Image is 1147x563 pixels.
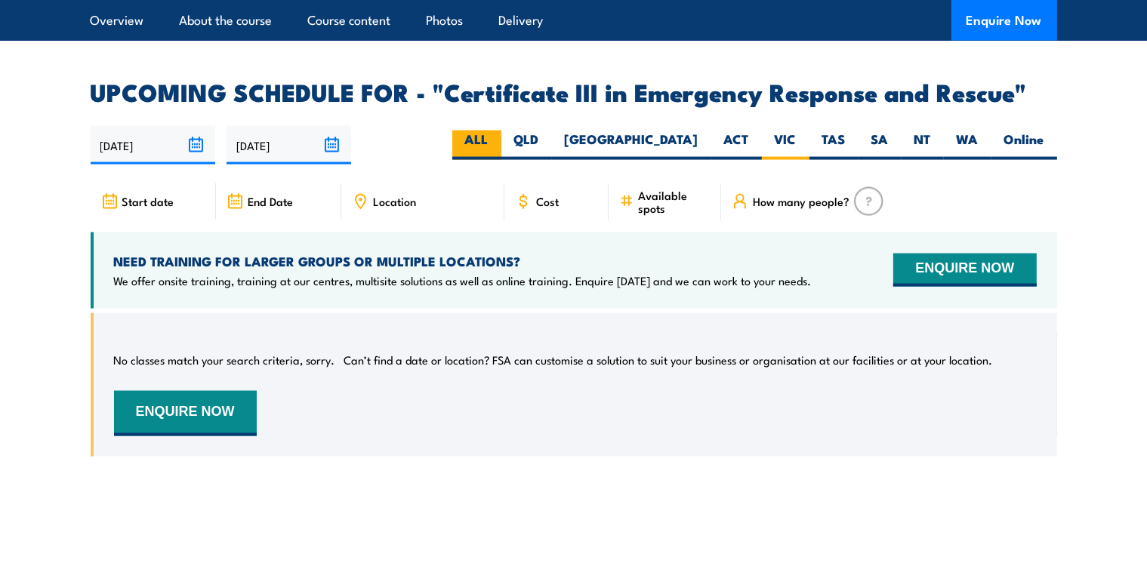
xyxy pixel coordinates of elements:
label: QLD [501,131,552,160]
h4: NEED TRAINING FOR LARGER GROUPS OR MULTIPLE LOCATIONS? [114,253,812,269]
label: TAS [809,131,859,160]
input: To date [227,126,351,165]
label: Online [991,131,1057,160]
label: WA [944,131,991,160]
span: End Date [248,195,293,208]
button: ENQUIRE NOW [893,254,1036,287]
label: ACT [711,131,762,160]
label: VIC [762,131,809,160]
p: No classes match your search criteria, sorry. [114,352,335,368]
p: Can’t find a date or location? FSA can customise a solution to suit your business or organisation... [344,352,993,368]
h2: UPCOMING SCHEDULE FOR - "Certificate III in Emergency Response and Rescue" [91,81,1057,102]
span: How many people? [753,195,849,208]
label: SA [859,131,902,160]
input: From date [91,126,215,165]
span: Available spots [639,189,711,214]
span: Cost [536,195,559,208]
button: ENQUIRE NOW [114,391,257,436]
p: We offer onsite training, training at our centres, multisite solutions as well as online training... [114,273,812,288]
label: NT [902,131,944,160]
label: [GEOGRAPHIC_DATA] [552,131,711,160]
label: ALL [452,131,501,160]
span: Location [373,195,416,208]
span: Start date [122,195,174,208]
